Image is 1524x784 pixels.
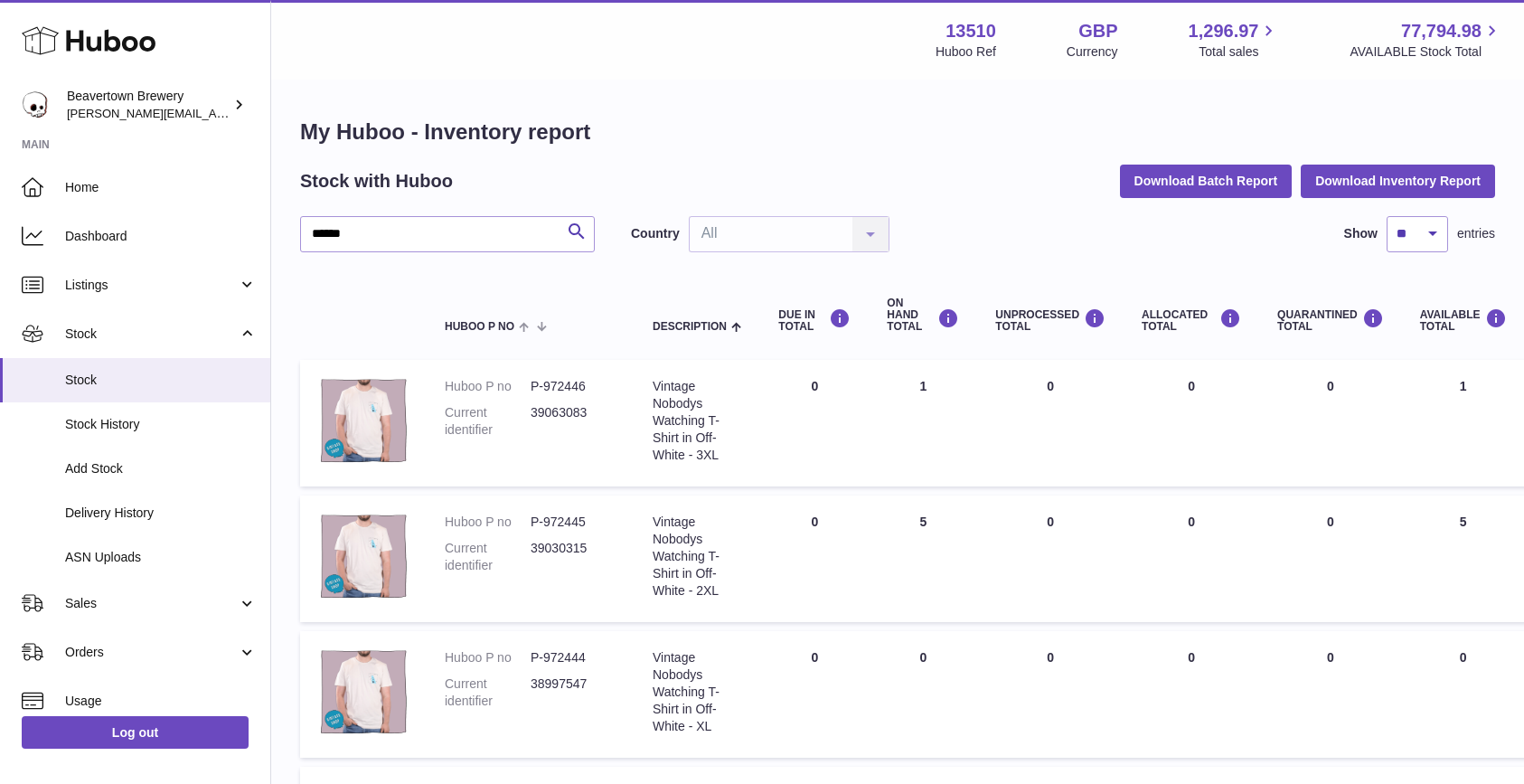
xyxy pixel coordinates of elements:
[760,496,869,622] td: 0
[65,549,257,566] span: ASN Uploads
[936,43,996,61] div: Huboo Ref
[300,169,453,194] h2: Stock with Huboo
[65,460,257,477] span: Add Stock
[778,308,851,333] div: DUE IN TOTAL
[631,225,680,242] label: Country
[531,378,616,395] dd: P-972446
[760,360,869,486] td: 0
[760,631,869,758] td: 0
[22,716,249,749] a: Log out
[1199,43,1279,61] span: Total sales
[1277,308,1384,333] div: QUARANTINED Total
[1457,225,1495,242] span: entries
[67,106,459,120] span: [PERSON_NAME][EMAIL_ADDRESS][PERSON_NAME][DOMAIN_NAME]
[653,321,727,333] span: Description
[65,693,257,710] span: Usage
[445,378,531,395] dt: Huboo P no
[1189,19,1280,61] a: 1,296.97 Total sales
[977,496,1124,622] td: 0
[67,88,230,122] div: Beavertown Brewery
[653,514,742,599] div: Vintage Nobodys Watching T-Shirt in Off-White - 2XL
[445,540,531,574] dt: Current identifier
[318,649,409,735] img: product image
[445,649,531,666] dt: Huboo P no
[1401,19,1482,43] span: 77,794.98
[1327,650,1334,665] span: 0
[1420,308,1507,333] div: AVAILABLE Total
[531,540,616,574] dd: 39030315
[300,118,1495,146] h1: My Huboo - Inventory report
[65,277,238,294] span: Listings
[977,631,1124,758] td: 0
[869,360,977,486] td: 1
[869,496,977,622] td: 5
[1301,165,1495,197] button: Download Inventory Report
[1189,19,1259,43] span: 1,296.97
[65,644,238,661] span: Orders
[887,298,959,334] div: ON HAND Total
[445,404,531,439] dt: Current identifier
[869,631,977,758] td: 0
[1142,308,1241,333] div: ALLOCATED Total
[65,505,257,522] span: Delivery History
[977,360,1124,486] td: 0
[1078,19,1117,43] strong: GBP
[995,308,1105,333] div: UNPROCESSED Total
[22,91,49,118] img: Matthew.McCormack@beavertownbrewery.co.uk
[445,514,531,531] dt: Huboo P no
[65,372,257,389] span: Stock
[1350,19,1502,61] a: 77,794.98 AVAILABLE Stock Total
[1327,515,1334,529] span: 0
[318,514,409,600] img: product image
[445,321,514,333] span: Huboo P no
[653,649,742,734] div: Vintage Nobodys Watching T-Shirt in Off-White - XL
[1124,360,1259,486] td: 0
[65,228,257,245] span: Dashboard
[65,416,257,433] span: Stock History
[945,19,996,43] strong: 13510
[1124,631,1259,758] td: 0
[65,326,238,343] span: Stock
[1067,43,1118,61] div: Currency
[531,675,616,710] dd: 38997547
[1120,165,1293,197] button: Download Batch Report
[531,649,616,666] dd: P-972444
[1327,379,1334,393] span: 0
[1350,43,1502,61] span: AVAILABLE Stock Total
[653,378,742,463] div: Vintage Nobodys Watching T-Shirt in Off-White - 3XL
[445,675,531,710] dt: Current identifier
[1344,225,1378,242] label: Show
[65,595,238,612] span: Sales
[531,514,616,531] dd: P-972445
[65,179,257,196] span: Home
[531,404,616,439] dd: 39063083
[318,378,409,464] img: product image
[1124,496,1259,622] td: 0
